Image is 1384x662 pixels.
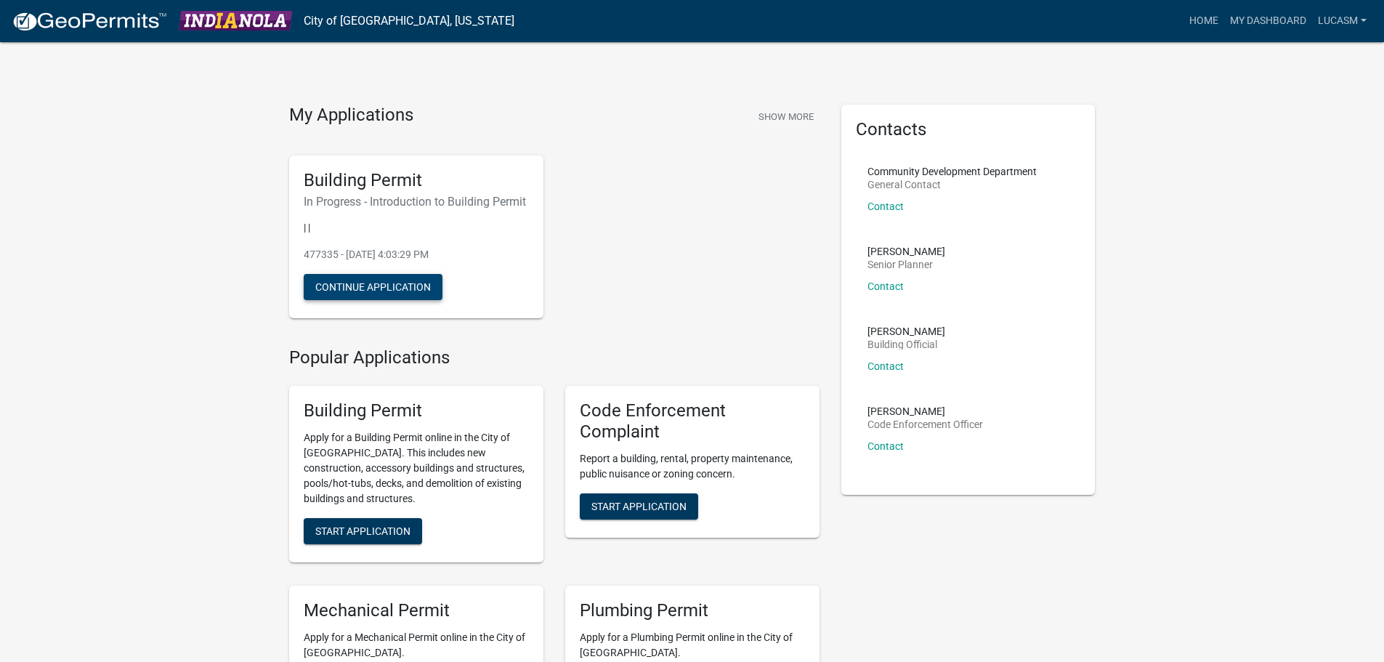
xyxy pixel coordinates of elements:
a: Contact [867,280,904,292]
a: My Dashboard [1224,7,1312,35]
p: [PERSON_NAME] [867,406,983,416]
h6: In Progress - Introduction to Building Permit [304,195,529,209]
p: Report a building, rental, property maintenance, public nuisance or zoning concern. [580,451,805,482]
button: Continue Application [304,274,442,300]
p: 477335 - [DATE] 4:03:29 PM [304,247,529,262]
h4: My Applications [289,105,413,126]
h5: Code Enforcement Complaint [580,400,805,443]
a: Contact [867,360,904,372]
a: LucasM [1312,7,1372,35]
h5: Building Permit [304,400,529,421]
p: Senior Planner [867,259,945,270]
button: Show More [753,105,820,129]
p: Apply for a Plumbing Permit online in the City of [GEOGRAPHIC_DATA]. [580,630,805,661]
p: Community Development Department [867,166,1037,177]
span: Start Application [591,500,687,512]
h5: Plumbing Permit [580,600,805,621]
h5: Building Permit [304,170,529,191]
p: Code Enforcement Officer [867,419,983,429]
span: Start Application [315,525,410,537]
p: [PERSON_NAME] [867,326,945,336]
a: City of [GEOGRAPHIC_DATA], [US_STATE] [304,9,514,33]
button: Start Application [580,493,698,520]
p: General Contact [867,179,1037,190]
p: Building Official [867,339,945,350]
p: Apply for a Mechanical Permit online in the City of [GEOGRAPHIC_DATA]. [304,630,529,661]
a: Contact [867,201,904,212]
h5: Contacts [856,119,1081,140]
h5: Mechanical Permit [304,600,529,621]
a: Home [1183,7,1224,35]
a: Contact [867,440,904,452]
p: [PERSON_NAME] [867,246,945,257]
p: | | [304,220,529,235]
h4: Popular Applications [289,347,820,368]
button: Start Application [304,518,422,544]
img: City of Indianola, Iowa [179,11,292,31]
p: Apply for a Building Permit online in the City of [GEOGRAPHIC_DATA]. This includes new constructi... [304,430,529,506]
